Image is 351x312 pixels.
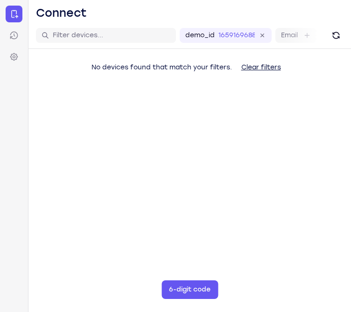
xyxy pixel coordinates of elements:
[6,27,22,44] a: Sessions
[6,48,22,65] a: Settings
[91,63,232,71] span: No devices found that match your filters.
[329,28,344,43] button: Refresh
[6,6,22,22] a: Connect
[234,58,288,77] button: Clear filters
[53,31,170,40] input: Filter devices...
[185,31,215,40] label: demo_id
[281,31,298,40] label: Email
[161,280,218,299] button: 6-digit code
[36,6,87,20] h1: Connect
